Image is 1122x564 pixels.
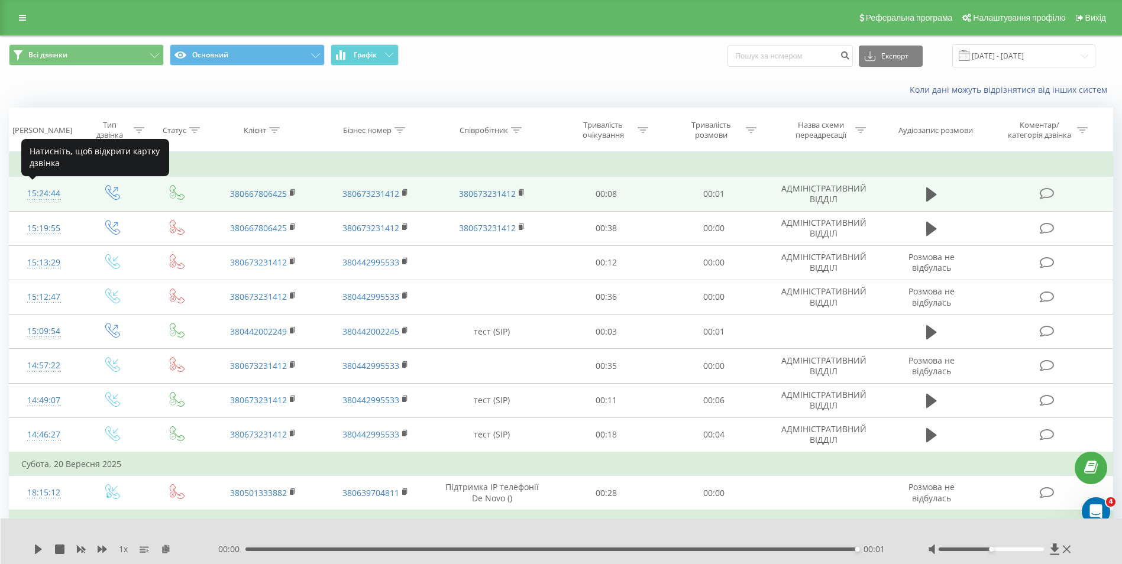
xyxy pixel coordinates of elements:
td: 00:08 [552,177,660,211]
td: 00:28 [552,476,660,511]
td: 00:12 [552,245,660,280]
td: 00:00 [660,476,768,511]
td: Четвер, 18 Вересня 2025 [9,510,1113,534]
span: Розмова не відбулась [908,481,955,503]
td: АДМІНІСТРАТИВНИЙ ВІДДІЛ [768,417,880,452]
td: 00:03 [552,315,660,349]
a: 380673231412 [230,257,287,268]
td: тест (SIP) [432,417,552,452]
a: 380673231412 [230,394,287,406]
div: Співробітник [460,125,508,135]
button: Експорт [859,46,923,67]
div: 14:57:22 [21,354,66,377]
div: 15:09:54 [21,320,66,343]
span: Вихід [1085,13,1106,22]
td: 00:04 [660,417,768,452]
input: Пошук за номером [727,46,853,67]
td: тест (SIP) [432,383,552,417]
a: 380442995533 [342,257,399,268]
div: [PERSON_NAME] [12,125,72,135]
a: 380673231412 [230,360,287,371]
span: Розмова не відбулась [908,251,955,273]
td: 00:00 [660,280,768,314]
div: Тривалість розмови [680,120,743,140]
td: АДМІНІСТРАТИВНИЙ ВІДДІЛ [768,177,880,211]
span: Графік [354,51,377,59]
a: 380501333882 [230,487,287,498]
a: 380442995533 [342,394,399,406]
span: Налаштування профілю [973,13,1065,22]
a: 380442995533 [342,291,399,302]
td: 00:35 [552,349,660,383]
div: Accessibility label [855,547,860,552]
td: АДМІНІСТРАТИВНИЙ ВІДДІЛ [768,349,880,383]
td: 00:06 [660,383,768,417]
div: 14:49:07 [21,389,66,412]
td: Субота, 20 Вересня 2025 [9,452,1113,476]
div: Статус [163,125,186,135]
a: 380442995533 [342,360,399,371]
div: Бізнес номер [343,125,392,135]
td: 00:18 [552,417,660,452]
span: Розмова не відбулась [908,355,955,377]
span: Всі дзвінки [28,50,67,60]
span: 00:00 [218,543,245,555]
a: Коли дані можуть відрізнятися вiд інших систем [910,84,1113,95]
td: 00:00 [660,349,768,383]
a: 380639704811 [342,487,399,498]
span: Реферальна програма [866,13,953,22]
button: Основний [170,44,325,66]
span: Розмова не відбулась [908,286,955,307]
div: Тип дзвінка [89,120,131,140]
a: 380667806425 [230,188,287,199]
a: 380673231412 [459,188,516,199]
td: АДМІНІСТРАТИВНИЙ ВІДДІЛ [768,211,880,245]
div: 15:19:55 [21,217,66,240]
td: 00:01 [660,315,768,349]
td: АДМІНІСТРАТИВНИЙ ВІДДІЛ [768,383,880,417]
td: 00:00 [660,211,768,245]
a: 380673231412 [342,222,399,234]
td: 00:36 [552,280,660,314]
a: 380673231412 [230,429,287,440]
div: 14:46:27 [21,423,66,446]
td: АДМІНІСТРАТИВНИЙ ВІДДІЛ [768,245,880,280]
div: Accessibility label [989,547,994,552]
td: АДМІНІСТРАТИВНИЙ ВІДДІЛ [768,280,880,314]
a: 380673231412 [230,291,287,302]
a: 380673231412 [459,222,516,234]
td: 00:11 [552,383,660,417]
td: тест (SIP) [432,315,552,349]
iframe: Intercom live chat [1082,497,1110,526]
td: 00:38 [552,211,660,245]
div: Аудіозапис розмови [898,125,973,135]
button: Графік [331,44,399,66]
td: Підтримка IP телефонії De Novo () [432,476,552,511]
div: Тривалість очікування [571,120,635,140]
div: 18:15:12 [21,481,66,504]
div: Клієнт [244,125,266,135]
td: Сьогодні [9,153,1113,177]
div: 15:24:44 [21,182,66,205]
div: Натисніть, щоб відкрити картку дзвінка [21,139,169,176]
span: 1 x [119,543,128,555]
span: 00:01 [864,543,885,555]
a: 380442002249 [230,326,287,337]
td: 00:01 [660,177,768,211]
div: Назва схеми переадресації [789,120,852,140]
div: Коментар/категорія дзвінка [1005,120,1074,140]
a: 380442995533 [342,429,399,440]
span: 4 [1106,497,1115,507]
a: 380667806425 [230,222,287,234]
a: 380442002245 [342,326,399,337]
button: Всі дзвінки [9,44,164,66]
div: 15:12:47 [21,286,66,309]
div: 15:13:29 [21,251,66,274]
td: 00:00 [660,245,768,280]
a: 380673231412 [342,188,399,199]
